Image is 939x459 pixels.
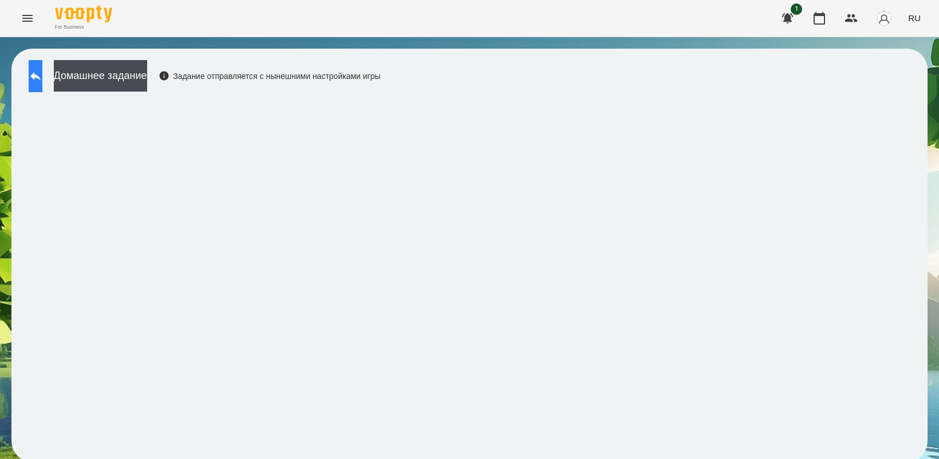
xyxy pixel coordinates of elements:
[908,12,921,24] span: RU
[159,70,381,82] div: Задание отправляется с нынешними настройками игры
[904,7,925,29] button: RU
[14,5,41,32] button: Menu
[55,6,112,22] img: Voopty Logo
[876,10,892,26] img: avatar_s.png
[791,3,802,15] span: 1
[54,60,147,92] button: Домашнее задание
[55,23,112,31] span: For Business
